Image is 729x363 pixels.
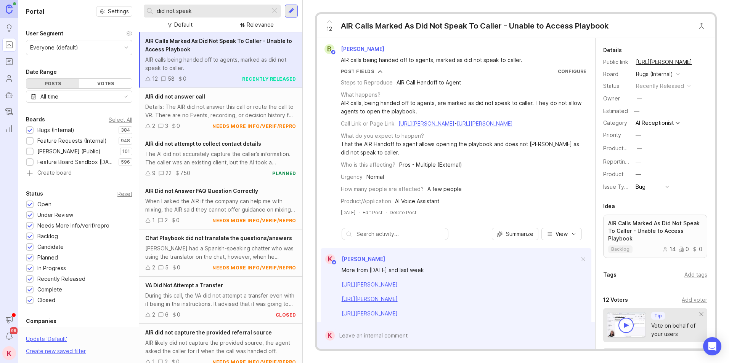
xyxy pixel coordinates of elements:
p: 596 [121,159,130,165]
div: 12 Voters [603,295,628,304]
input: Search activity... [356,230,444,238]
div: 6 [165,310,169,319]
div: 2 [152,122,155,130]
a: AIR Calls Marked As Did Not Speak To Caller - Unable to Access Playbookbacklog1400 [603,215,707,258]
div: [PERSON_NAME] had a Spanish-speaking chatter who was using the translator on the chat, however, w... [145,244,296,261]
div: · [385,209,387,216]
div: [PERSON_NAME] (Public) [37,147,101,156]
p: 101 [122,148,130,154]
button: Close button [694,18,709,33]
div: Complete [37,285,62,294]
span: [PERSON_NAME] [342,256,385,262]
div: Details: The AIR did not answer this call or route the call to VR. There are no Events, recording... [145,103,296,119]
button: Post Fields [341,68,383,75]
div: · [358,209,360,216]
span: Chat Playbook did not translate the questions/answers [145,235,292,241]
a: [URL][PERSON_NAME] [342,310,398,317]
a: [URL][PERSON_NAME] [457,120,513,127]
div: needs more info/verif/repro [212,264,296,271]
div: Planned [37,253,58,262]
div: 0 [176,216,180,224]
div: closed [276,312,296,318]
div: — [632,106,642,116]
a: VA Did Not Attempt a TransferDuring this call, the VA did not attempt a transfer even with it bei... [139,277,302,324]
div: Feature Board Sandbox [DATE] [37,158,115,166]
a: [URL][PERSON_NAME] [398,120,454,127]
button: Summarize [492,228,538,240]
div: Status [26,189,43,198]
span: 12 [326,25,332,33]
p: AIR Calls Marked As Did Not Speak To Caller - Unable to Access Playbook [608,220,702,242]
div: — [636,170,641,178]
div: 0 [177,263,180,272]
div: Normal [366,173,384,181]
span: 99 [10,327,18,334]
div: recently released [242,76,296,82]
div: — [636,131,641,139]
button: Announcements [2,313,16,326]
div: Boards [26,115,45,124]
a: Changelog [2,105,16,119]
div: 2 [165,216,168,224]
div: 5 [165,263,169,272]
a: Roadmaps [2,55,16,68]
div: 9 [152,169,156,177]
div: recently released [636,82,684,90]
div: 22 [165,169,172,177]
div: Pros - Multiple (External) [399,161,462,169]
div: Bugs (Internal) [37,126,74,134]
img: member badge [330,49,336,55]
div: All time [40,92,58,101]
div: The AI did not accurately capture the caller’s information. The caller was an existing client, bu... [145,150,296,167]
div: Edit Post [363,209,382,216]
div: planned [272,170,296,177]
svg: toggle icon [120,94,132,100]
div: Details [603,46,622,55]
div: In Progress [37,264,66,272]
div: AI Receptionist [636,120,674,126]
a: [URL][PERSON_NAME] [634,57,694,67]
div: User Segment [26,29,63,38]
div: Idea [603,202,615,211]
div: A few people [427,185,462,193]
div: Default [174,21,193,29]
a: [URL][PERSON_NAME] [342,296,398,302]
label: ProductboardID [603,145,644,151]
span: View [556,230,568,238]
div: 2 [152,310,155,319]
h1: Portal [26,7,44,16]
a: [DATE] [341,209,355,216]
div: AIR Call Handoff to Agent [397,78,461,87]
a: AIR Calls Marked As Did Not Speak To Caller - Unable to Access PlaybookAIR calls being handed off... [139,32,302,88]
div: Owner [603,94,630,103]
p: 384 [121,127,130,133]
span: [PERSON_NAME] [341,46,384,52]
div: Backlog [37,232,58,240]
a: Portal [2,38,16,52]
img: video-thumbnail-vote-d41b83416815613422e2ca741bf692cc.jpg [607,312,646,338]
div: Urgency [341,173,363,181]
a: AIR did not answer callDetails: The AIR did not answer this call or route the call to VR. There a... [139,88,302,135]
div: Bug [636,183,646,191]
div: Date Range [26,67,57,76]
div: 2 [152,263,155,272]
div: AIR calls, being handed off to agents, are marked as did not speak to caller. They do not allow a... [341,99,586,116]
img: member badge [331,260,337,265]
div: Product/Application [341,197,391,205]
a: Autopilot [2,88,16,102]
div: Candidate [37,243,64,251]
button: K [2,346,16,360]
label: Priority [603,132,621,138]
div: 0 [183,75,186,83]
div: How many people are affected? [341,185,424,193]
div: When I asked the AIR if the company can help me with mixing, the AIR said they cannot offer guida... [145,197,296,214]
a: Ideas [2,21,16,35]
span: VA Did Not Attempt a Transfer [145,282,223,288]
div: Vote on behalf of your users [651,322,700,338]
div: - [398,119,513,128]
div: B [324,44,334,54]
div: 12 [152,75,158,83]
div: Posts [26,79,79,88]
div: AIR likely did not capture the provided source, the agent asked the caller for it when the call w... [145,339,296,355]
